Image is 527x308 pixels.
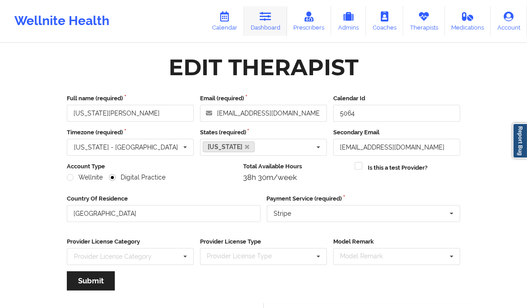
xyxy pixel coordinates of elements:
[67,237,194,246] label: Provider License Category
[287,6,331,36] a: Prescribers
[67,94,194,103] label: Full name (required)
[74,144,178,150] div: [US_STATE] - [GEOGRAPHIC_DATA]
[244,6,287,36] a: Dashboard
[274,210,292,217] div: Stripe
[333,139,460,156] input: Email
[67,162,237,171] label: Account Type
[109,174,166,181] label: Digital Practice
[200,94,327,103] label: Email (required)
[74,253,152,260] div: Provider License Category
[513,123,527,158] a: Report Bug
[200,237,327,246] label: Provider License Type
[366,6,403,36] a: Coaches
[445,6,491,36] a: Medications
[243,173,348,182] div: 38h 30m/week
[67,194,261,203] label: Country Of Residence
[169,53,358,81] div: Edit Therapist
[338,251,396,261] div: Model Remark
[333,94,460,103] label: Calendar Id
[333,128,460,137] label: Secondary Email
[67,271,115,291] button: Submit
[333,237,460,246] label: Model Remark
[333,105,460,122] input: Calendar Id
[67,105,194,122] input: Full name
[67,174,103,181] label: Wellnite
[200,128,327,137] label: States (required)
[67,128,194,137] label: Timezone (required)
[491,6,527,36] a: Account
[331,6,366,36] a: Admins
[205,251,285,261] div: Provider License Type
[243,162,348,171] label: Total Available Hours
[205,6,244,36] a: Calendar
[403,6,445,36] a: Therapists
[200,105,327,122] input: Email address
[203,141,255,152] a: [US_STATE]
[368,163,427,172] label: Is this a test Provider?
[267,194,461,203] label: Payment Service (required)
